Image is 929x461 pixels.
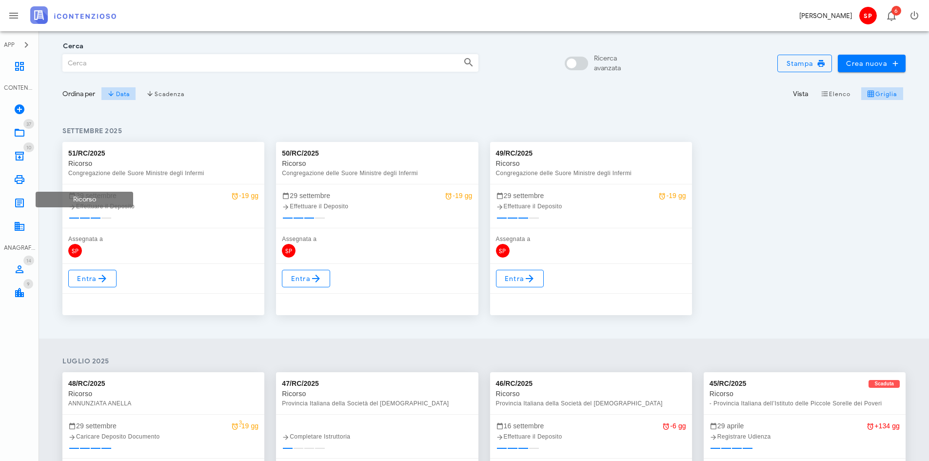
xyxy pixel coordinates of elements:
[77,273,108,284] span: Entra
[26,121,31,127] span: 37
[496,234,686,244] div: Assegnata a
[239,417,242,428] span: 3
[814,87,857,100] button: Elenco
[496,389,686,399] div: Ricorso
[662,421,686,431] div: -6 gg
[710,421,900,431] div: 29 aprile
[821,90,851,98] span: Elenco
[496,432,686,441] div: Effettuare il Deposito
[658,190,686,201] div: -19 gg
[282,190,472,201] div: 29 settembre
[27,281,30,287] span: 9
[23,142,34,152] span: Distintivo
[282,244,296,258] span: SP
[26,258,31,264] span: 14
[856,4,879,27] button: SP
[23,119,34,129] span: Distintivo
[282,270,330,287] a: Entra
[68,432,258,441] div: Caricare Deposito Documento
[68,234,258,244] div: Assegnata a
[496,399,686,408] div: Provincia Italiana della Società del [DEMOGRAPHIC_DATA]
[859,7,877,24] span: SP
[68,421,258,431] div: 29 settembre
[68,148,105,159] div: 51/RC/2025
[838,55,906,72] button: Crea nuova
[62,89,95,99] div: Ordina per
[861,87,904,100] button: Griglia
[496,378,533,389] div: 46/RC/2025
[68,190,258,201] div: 29 settembre
[445,190,472,201] div: -19 gg
[710,389,900,399] div: Ricorso
[710,432,900,441] div: Registrare Udienza
[504,273,536,284] span: Entra
[101,87,136,100] button: Data
[594,54,621,73] div: Ricerca avanzata
[63,55,455,71] input: Cerca
[879,4,903,27] button: Distintivo
[496,159,686,168] div: Ricorso
[799,11,852,21] div: [PERSON_NAME]
[496,201,686,211] div: Effettuare il Deposito
[4,243,35,252] div: ANAGRAFICA
[496,168,686,178] div: Congregazione delle Suore Ministre degli Infermi
[496,148,533,159] div: 49/RC/2025
[68,270,117,287] a: Entra
[231,421,258,431] div: -19 gg
[282,201,472,211] div: Effettuare il Deposito
[496,190,686,201] div: 29 settembre
[68,244,82,258] span: SP
[107,90,129,98] span: Data
[290,273,322,284] span: Entra
[282,432,472,441] div: Completare Istruttoria
[282,389,472,399] div: Ricorso
[282,234,472,244] div: Assegnata a
[867,90,897,98] span: Griglia
[62,356,906,366] h4: luglio 2025
[891,6,901,16] span: Distintivo
[140,87,191,100] button: Scadenza
[777,55,832,72] button: Stampa
[846,59,898,68] span: Crea nuova
[282,399,472,408] div: Provincia Italiana della Società del [DEMOGRAPHIC_DATA]
[867,421,900,431] div: +134 gg
[282,168,472,178] div: Congregazione delle Suore Ministre degli Infermi
[231,190,258,201] div: -19 gg
[146,90,185,98] span: Scadenza
[30,6,116,24] img: logo-text-2x.png
[710,399,900,408] div: - Provincia Italiana dell’Istituto delle Piccole Sorelle dei Poveri
[23,279,33,289] span: Distintivo
[68,201,258,211] div: Effettuare il Deposito
[793,89,808,99] div: Vista
[496,270,544,287] a: Entra
[26,144,31,151] span: 10
[282,378,319,389] div: 47/RC/2025
[496,244,510,258] span: SP
[68,389,258,399] div: Ricorso
[282,159,472,168] div: Ricorso
[282,148,319,159] div: 50/RC/2025
[68,378,105,389] div: 48/RC/2025
[62,126,906,136] h4: settembre 2025
[68,168,258,178] div: Congregazione delle Suore Ministre degli Infermi
[68,159,258,168] div: Ricorso
[60,41,83,51] label: Cerca
[68,399,258,408] div: ANNUNZIATA ANELLA
[4,83,35,92] div: CONTENZIOSO
[874,380,894,388] span: Scaduta
[786,59,824,68] span: Stampa
[496,421,686,431] div: 16 settembre
[710,378,747,389] div: 45/RC/2025
[23,256,34,265] span: Distintivo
